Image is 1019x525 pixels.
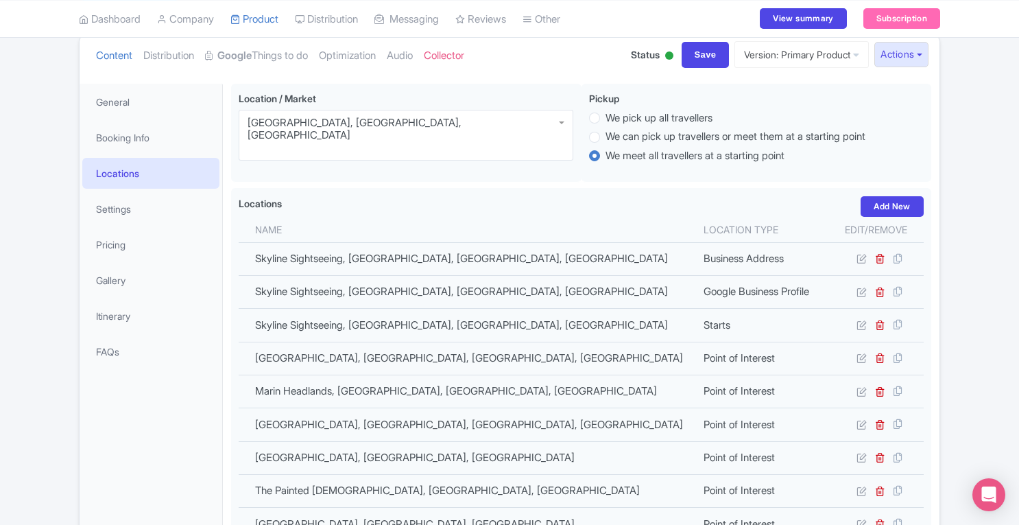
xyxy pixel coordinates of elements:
[387,34,413,78] a: Audio
[217,48,252,64] strong: Google
[695,309,828,342] td: Starts
[695,474,828,507] td: Point of Interest
[205,34,308,78] a: GoogleThings to do
[861,196,924,217] a: Add New
[695,242,828,275] td: Business Address
[239,474,695,507] td: The Painted [DEMOGRAPHIC_DATA], [GEOGRAPHIC_DATA], [GEOGRAPHIC_DATA]
[734,41,869,68] a: Version: Primary Product
[82,229,219,260] a: Pricing
[682,42,730,68] input: Save
[96,34,132,78] a: Content
[239,217,695,243] th: Name
[82,336,219,367] a: FAQs
[239,242,695,275] td: Skyline Sightseeing, [GEOGRAPHIC_DATA], [GEOGRAPHIC_DATA], [GEOGRAPHIC_DATA]
[606,110,712,126] label: We pick up all travellers
[82,122,219,153] a: Booking Info
[239,408,695,441] td: [GEOGRAPHIC_DATA], [GEOGRAPHIC_DATA], [GEOGRAPHIC_DATA], [GEOGRAPHIC_DATA]
[82,301,219,331] a: Itinerary
[874,42,928,67] button: Actions
[760,8,846,29] a: View summary
[239,342,695,375] td: [GEOGRAPHIC_DATA], [GEOGRAPHIC_DATA], [GEOGRAPHIC_DATA], [GEOGRAPHIC_DATA]
[239,309,695,342] td: Skyline Sightseeing, [GEOGRAPHIC_DATA], [GEOGRAPHIC_DATA], [GEOGRAPHIC_DATA]
[239,375,695,408] td: Marin Headlands, [GEOGRAPHIC_DATA], [GEOGRAPHIC_DATA], [GEOGRAPHIC_DATA]
[589,93,619,104] span: Pickup
[863,8,940,29] a: Subscription
[248,117,564,141] div: [GEOGRAPHIC_DATA], [GEOGRAPHIC_DATA], [GEOGRAPHIC_DATA]
[239,93,316,104] span: Location / Market
[82,194,219,224] a: Settings
[239,441,695,474] td: [GEOGRAPHIC_DATA], [GEOGRAPHIC_DATA], [GEOGRAPHIC_DATA]
[606,148,784,164] label: We meet all travellers at a starting point
[143,34,194,78] a: Distribution
[695,342,828,375] td: Point of Interest
[239,275,695,308] td: Skyline Sightseeing, [GEOGRAPHIC_DATA], [GEOGRAPHIC_DATA], [GEOGRAPHIC_DATA]
[695,441,828,474] td: Point of Interest
[82,86,219,117] a: General
[662,46,676,67] div: Active
[82,158,219,189] a: Locations
[695,275,828,308] td: Google Business Profile
[82,265,219,296] a: Gallery
[319,34,376,78] a: Optimization
[695,408,828,441] td: Point of Interest
[606,129,865,145] label: We can pick up travellers or meet them at a starting point
[972,478,1005,511] div: Open Intercom Messenger
[424,34,464,78] a: Collector
[239,196,282,211] label: Locations
[695,217,828,243] th: Location type
[695,375,828,408] td: Point of Interest
[828,217,924,243] th: Edit/Remove
[631,47,660,62] span: Status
